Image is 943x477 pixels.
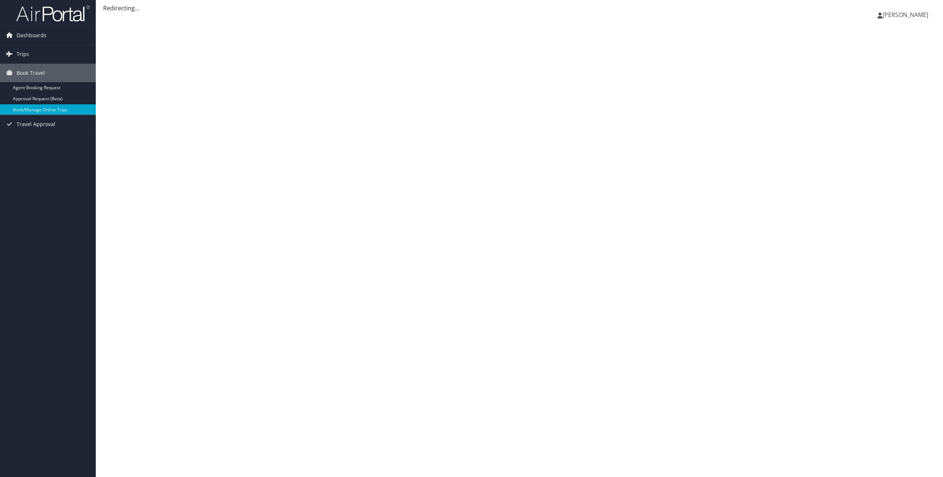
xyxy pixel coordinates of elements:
span: [PERSON_NAME] [883,11,928,19]
span: Book Travel [17,64,45,82]
span: Travel Approval [17,115,55,133]
a: [PERSON_NAME] [877,4,936,26]
img: airportal-logo.png [16,5,90,22]
span: Trips [17,45,29,63]
div: Redirecting... [103,4,936,13]
span: Dashboards [17,26,46,45]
